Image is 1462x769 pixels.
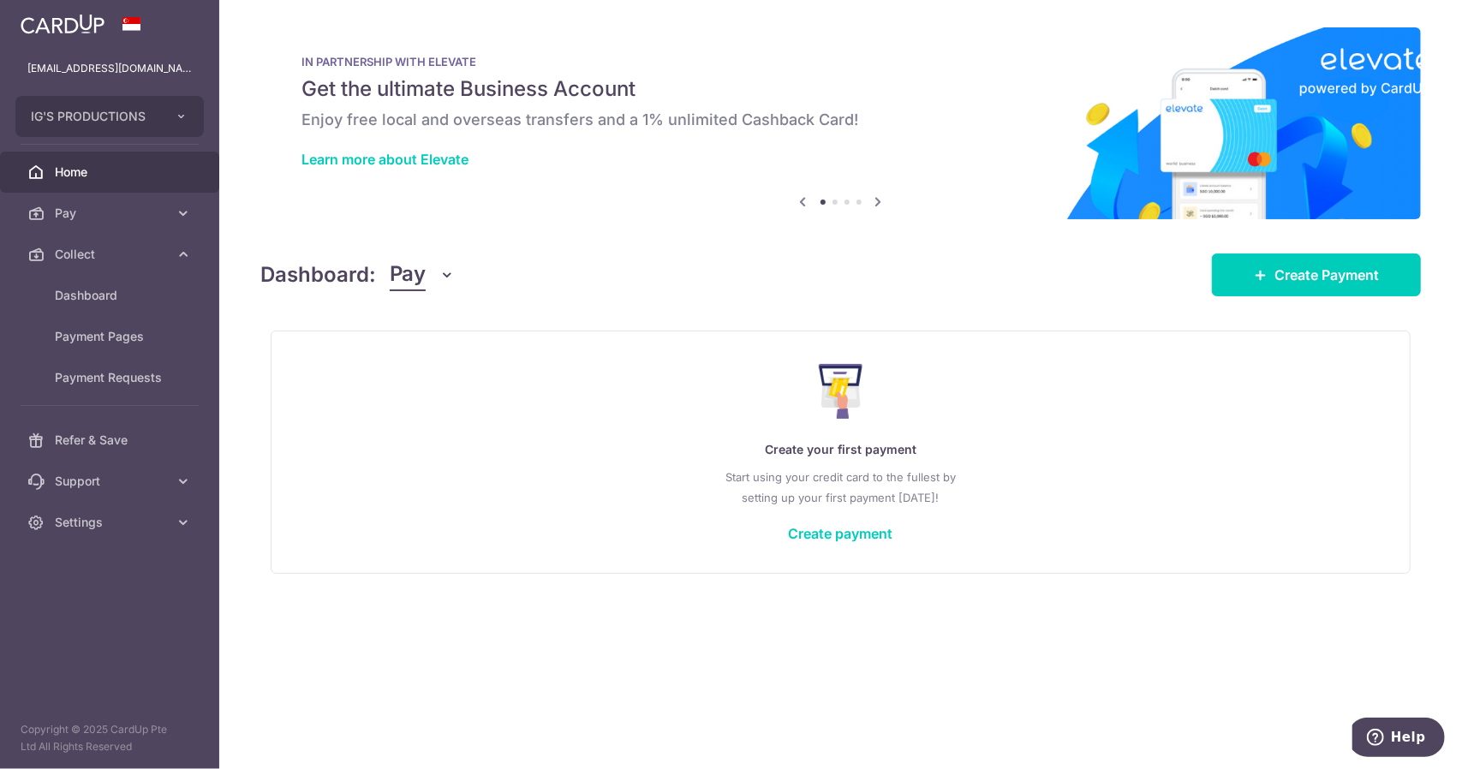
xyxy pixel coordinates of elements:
p: [EMAIL_ADDRESS][DOMAIN_NAME] [27,60,192,77]
a: Create Payment [1212,253,1421,296]
span: Payment Pages [55,328,168,345]
span: Home [55,164,168,181]
iframe: Opens a widget where you can find more information [1352,718,1445,760]
span: IG'S PRODUCTIONS [31,108,158,125]
span: Pay [55,205,168,222]
span: Support [55,473,168,490]
button: Pay [390,259,456,291]
img: Renovation banner [260,27,1421,219]
img: Make Payment [819,364,862,419]
button: IG'S PRODUCTIONS [15,96,204,137]
h6: Enjoy free local and overseas transfers and a 1% unlimited Cashback Card! [301,110,1380,130]
span: Create Payment [1274,265,1379,285]
span: Collect [55,246,168,263]
p: IN PARTNERSHIP WITH ELEVATE [301,55,1380,69]
span: Refer & Save [55,432,168,449]
span: Dashboard [55,287,168,304]
p: Start using your credit card to the fullest by setting up your first payment [DATE]! [306,467,1375,508]
a: Learn more about Elevate [301,151,468,168]
span: Payment Requests [55,369,168,386]
span: Settings [55,514,168,531]
h5: Get the ultimate Business Account [301,75,1380,103]
img: CardUp [21,14,104,34]
h4: Dashboard: [260,259,376,290]
a: Create payment [789,525,893,542]
span: Pay [390,259,426,291]
p: Create your first payment [306,439,1375,460]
